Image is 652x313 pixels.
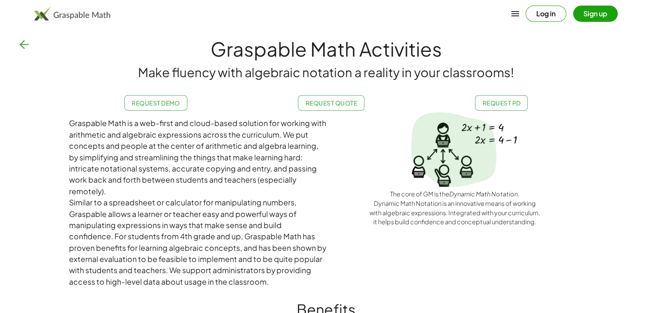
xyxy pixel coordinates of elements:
div: Similar to a spreadsheet or calculator for manipulating numbers, Graspable allows a learner or te... [69,197,326,287]
em: Dynamic Math Notation [449,190,518,198]
span: Request Quote [305,99,357,107]
span: Request Demo [132,99,180,107]
div: The core of GM is the . Dynamic Math Notation is an innovative means of working with algebraic ex... [369,190,541,226]
button: Log in [526,6,566,22]
div: Graspable Math is a web-first and cloud-based solution for working with arithmetic and algebraic ... [69,117,326,197]
a: Request PD [475,95,528,111]
a: Request Quote [298,95,364,111]
img: Spotlight [411,112,496,187]
a: Request Demo [124,95,187,111]
button: Sign up [573,6,618,22]
span: Request PD [482,99,520,107]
